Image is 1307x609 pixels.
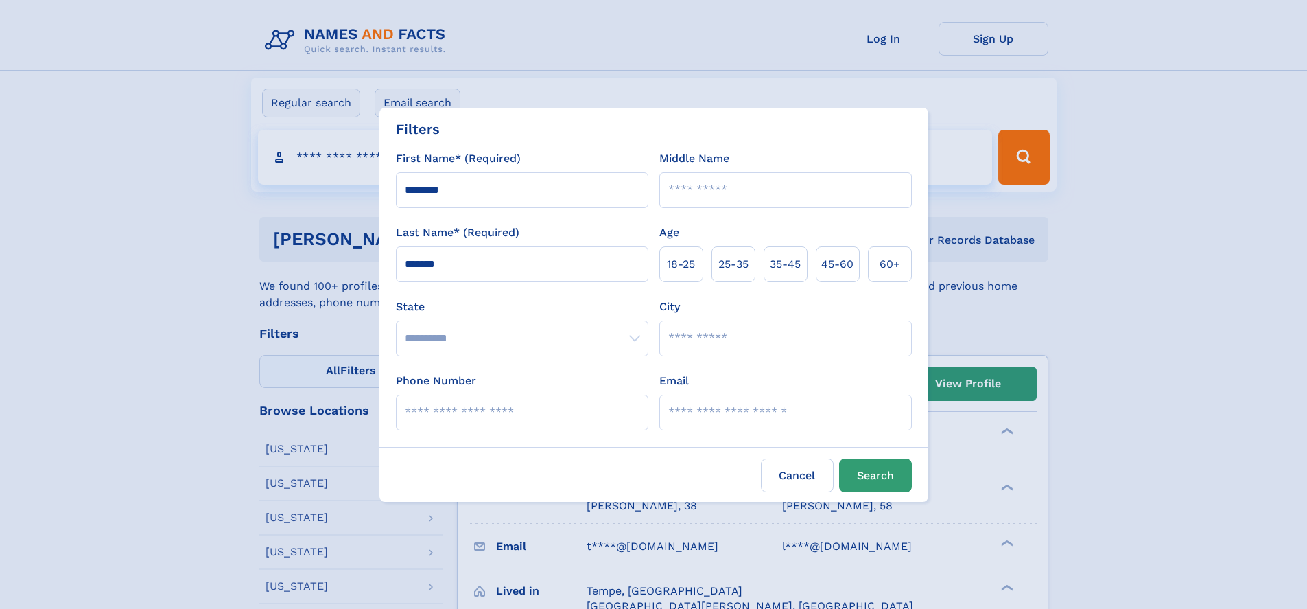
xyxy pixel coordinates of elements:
[821,256,853,273] span: 45‑60
[839,459,912,492] button: Search
[659,225,679,241] label: Age
[396,150,521,167] label: First Name* (Required)
[770,256,801,273] span: 35‑45
[761,459,834,492] label: Cancel
[659,150,729,167] label: Middle Name
[659,299,680,315] label: City
[667,256,695,273] span: 18‑25
[396,299,648,315] label: State
[659,373,689,389] label: Email
[396,373,476,389] label: Phone Number
[880,256,900,273] span: 60+
[396,119,440,139] div: Filters
[718,256,749,273] span: 25‑35
[396,225,519,241] label: Last Name* (Required)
